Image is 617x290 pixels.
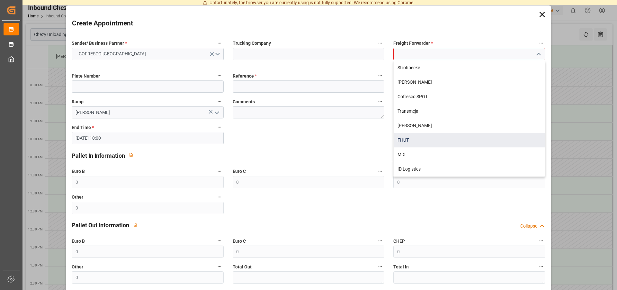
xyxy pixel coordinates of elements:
div: [PERSON_NAME] [394,118,545,133]
button: CHEP [537,237,545,245]
input: Type to search/select [72,106,223,118]
span: Euro B [72,168,85,175]
button: Euro B [215,167,224,175]
button: open menu [72,48,223,60]
span: Reference [233,73,257,80]
button: Euro B [215,237,224,245]
span: Other [72,194,83,201]
button: Total Out [376,262,384,271]
button: Plate Number [215,71,224,80]
span: Total In [393,264,409,270]
h2: Create Appointment [72,18,133,29]
span: Ramp [72,98,84,105]
span: Total Out [233,264,252,270]
button: End Time * [215,123,224,131]
span: COFRESCO [GEOGRAPHIC_DATA] [76,51,149,57]
span: CHEP [393,238,405,245]
button: Trucking Company [376,39,384,47]
span: Freight Forwarder [393,40,433,47]
button: Other [215,193,224,201]
div: [PERSON_NAME] [394,75,545,89]
button: Euro C [376,167,384,175]
div: Cofresco SPOT [394,89,545,104]
span: Euro C [233,168,246,175]
button: Euro C [376,237,384,245]
button: Sender/ Business Partner * [215,39,224,47]
span: Euro B [72,238,85,245]
span: Trucking Company [233,40,271,47]
span: End Time [72,124,94,131]
span: Plate Number [72,73,100,80]
span: Euro C [233,238,246,245]
h2: Pallet Out Information [72,221,129,229]
span: Sender/ Business Partner [72,40,127,47]
div: MDI [394,147,545,162]
span: Other [72,264,83,270]
h2: Pallet In Information [72,151,125,160]
div: Collapse [520,223,537,229]
button: View description [129,219,141,231]
span: Comments [233,98,255,105]
div: ID Logistics [394,162,545,176]
button: Comments [376,97,384,106]
div: Transmeja [394,104,545,118]
button: open menu [211,108,221,117]
button: close menu [533,49,543,59]
button: Ramp [215,97,224,106]
div: FHUT [394,133,545,147]
button: View description [125,149,137,161]
button: Other [215,262,224,271]
input: DD.MM.YYYY HH:MM [72,132,223,144]
button: Reference * [376,71,384,80]
button: Freight Forwarder * [537,39,545,47]
div: Strohbecke [394,61,545,75]
button: Total In [537,262,545,271]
